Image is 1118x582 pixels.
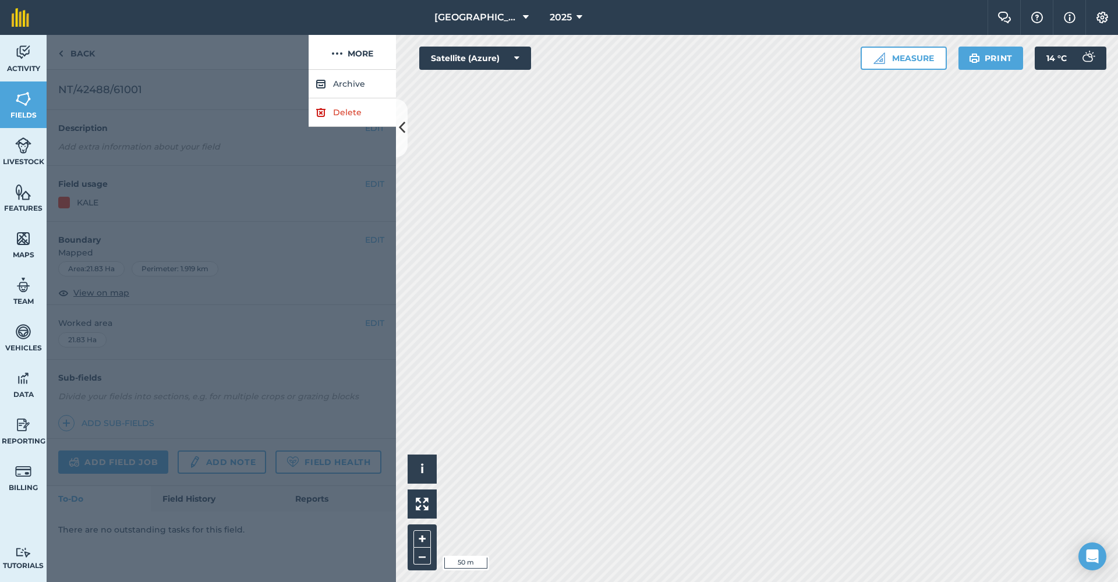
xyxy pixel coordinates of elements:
[958,47,1024,70] button: Print
[969,51,980,65] img: svg+xml;base64,PHN2ZyB4bWxucz0iaHR0cDovL3d3dy53My5vcmcvMjAwMC9zdmciIHdpZHRoPSIxOSIgaGVpZ2h0PSIyNC...
[15,276,31,294] img: svg+xml;base64,PD94bWwgdmVyc2lvbj0iMS4wIiBlbmNvZGluZz0idXRmLTgiPz4KPCEtLSBHZW5lcmF0b3I6IEFkb2JlIE...
[309,98,396,127] a: Delete
[15,323,31,340] img: svg+xml;base64,PD94bWwgdmVyc2lvbj0iMS4wIiBlbmNvZGluZz0idXRmLTgiPz4KPCEtLSBHZW5lcmF0b3I6IEFkb2JlIE...
[550,10,572,24] span: 2025
[1030,12,1044,23] img: A question mark icon
[15,547,31,558] img: svg+xml;base64,PD94bWwgdmVyc2lvbj0iMS4wIiBlbmNvZGluZz0idXRmLTgiPz4KPCEtLSBHZW5lcmF0b3I6IEFkb2JlIE...
[15,230,31,247] img: svg+xml;base64,PHN2ZyB4bWxucz0iaHR0cDovL3d3dy53My5vcmcvMjAwMC9zdmciIHdpZHRoPSI1NiIgaGVpZ2h0PSI2MC...
[1076,47,1099,70] img: svg+xml;base64,PD94bWwgdmVyc2lvbj0iMS4wIiBlbmNvZGluZz0idXRmLTgiPz4KPCEtLSBHZW5lcmF0b3I6IEFkb2JlIE...
[1078,542,1106,570] div: Open Intercom Messenger
[316,105,326,119] img: svg+xml;base64,PHN2ZyB4bWxucz0iaHR0cDovL3d3dy53My5vcmcvMjAwMC9zdmciIHdpZHRoPSIxOCIgaGVpZ2h0PSIyNC...
[413,548,431,565] button: –
[419,47,531,70] button: Satellite (Azure)
[316,77,326,91] img: svg+xml;base64,PHN2ZyB4bWxucz0iaHR0cDovL3d3dy53My5vcmcvMjAwMC9zdmciIHdpZHRoPSIxOCIgaGVpZ2h0PSIyNC...
[12,8,29,27] img: fieldmargin Logo
[15,137,31,154] img: svg+xml;base64,PD94bWwgdmVyc2lvbj0iMS4wIiBlbmNvZGluZz0idXRmLTgiPz4KPCEtLSBHZW5lcmF0b3I6IEFkb2JlIE...
[15,90,31,108] img: svg+xml;base64,PHN2ZyB4bWxucz0iaHR0cDovL3d3dy53My5vcmcvMjAwMC9zdmciIHdpZHRoPSI1NiIgaGVpZ2h0PSI2MC...
[15,183,31,201] img: svg+xml;base64,PHN2ZyB4bWxucz0iaHR0cDovL3d3dy53My5vcmcvMjAwMC9zdmciIHdpZHRoPSI1NiIgaGVpZ2h0PSI2MC...
[413,530,431,548] button: +
[861,47,947,70] button: Measure
[420,462,424,476] span: i
[15,416,31,434] img: svg+xml;base64,PD94bWwgdmVyc2lvbj0iMS4wIiBlbmNvZGluZz0idXRmLTgiPz4KPCEtLSBHZW5lcmF0b3I6IEFkb2JlIE...
[1095,12,1109,23] img: A cog icon
[331,47,343,61] img: svg+xml;base64,PHN2ZyB4bWxucz0iaHR0cDovL3d3dy53My5vcmcvMjAwMC9zdmciIHdpZHRoPSIyMCIgaGVpZ2h0PSIyNC...
[1046,47,1067,70] span: 14 ° C
[15,370,31,387] img: svg+xml;base64,PD94bWwgdmVyc2lvbj0iMS4wIiBlbmNvZGluZz0idXRmLTgiPz4KPCEtLSBHZW5lcmF0b3I6IEFkb2JlIE...
[416,498,429,510] img: Four arrows, one pointing top left, one top right, one bottom right and the last bottom left
[1064,10,1075,24] img: svg+xml;base64,PHN2ZyB4bWxucz0iaHR0cDovL3d3dy53My5vcmcvMjAwMC9zdmciIHdpZHRoPSIxNyIgaGVpZ2h0PSIxNy...
[309,35,396,69] button: More
[434,10,518,24] span: [GEOGRAPHIC_DATA]
[15,44,31,61] img: svg+xml;base64,PD94bWwgdmVyc2lvbj0iMS4wIiBlbmNvZGluZz0idXRmLTgiPz4KPCEtLSBHZW5lcmF0b3I6IEFkb2JlIE...
[997,12,1011,23] img: Two speech bubbles overlapping with the left bubble in the forefront
[873,52,885,64] img: Ruler icon
[1035,47,1106,70] button: 14 °C
[15,463,31,480] img: svg+xml;base64,PD94bWwgdmVyc2lvbj0iMS4wIiBlbmNvZGluZz0idXRmLTgiPz4KPCEtLSBHZW5lcmF0b3I6IEFkb2JlIE...
[309,70,396,98] button: Archive
[408,455,437,484] button: i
